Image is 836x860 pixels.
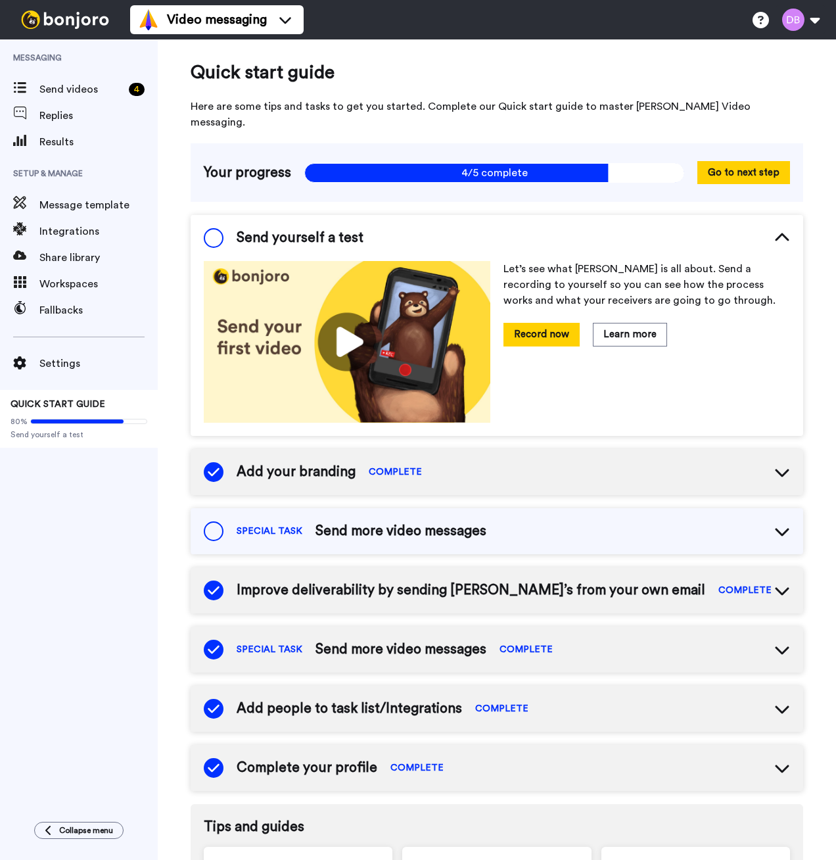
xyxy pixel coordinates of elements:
p: Let’s see what [PERSON_NAME] is all about. Send a recording to yourself so you can see how the pr... [503,261,790,308]
img: vm-color.svg [138,9,159,30]
button: Collapse menu [34,822,124,839]
span: Share library [39,250,158,266]
span: COMPLETE [475,702,528,715]
span: Settings [39,356,158,371]
span: Quick start guide [191,59,803,85]
span: COMPLETE [390,761,444,775]
span: Results [39,134,158,150]
span: Send yourself a test [11,429,147,440]
span: COMPLETE [718,584,772,597]
span: Add your branding [237,462,356,482]
span: Integrations [39,224,158,239]
div: 4 [129,83,145,96]
span: SPECIAL TASK [237,643,302,656]
span: Send videos [39,82,124,97]
span: 4/5 complete [304,163,684,183]
button: Go to next step [697,161,790,184]
span: Fallbacks [39,302,158,318]
span: Add people to task list/Integrations [237,699,462,719]
span: Send yourself a test [237,228,363,248]
img: 178eb3909c0dc23ce44563bdb6dc2c11.jpg [204,261,490,422]
span: QUICK START GUIDE [11,400,105,409]
span: Your progress [204,163,291,183]
span: Improve deliverability by sending [PERSON_NAME]’s from your own email [237,581,705,600]
span: Tips and guides [204,817,790,837]
span: Replies [39,108,158,124]
span: Message template [39,197,158,213]
span: Complete your profile [237,758,377,778]
span: SPECIAL TASK [237,525,302,538]
img: bj-logo-header-white.svg [16,11,114,29]
span: Send more video messages [315,640,486,659]
button: Record now [503,323,580,346]
span: Send more video messages [315,521,486,541]
span: Collapse menu [59,825,113,836]
span: COMPLETE [369,466,422,479]
span: Here are some tips and tasks to get you started. Complete our Quick start guide to master [PERSON... [191,99,803,130]
span: COMPLETE [499,643,553,656]
span: Video messaging [167,11,267,29]
span: 80% [11,416,28,427]
button: Learn more [593,323,667,346]
span: Workspaces [39,276,158,292]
